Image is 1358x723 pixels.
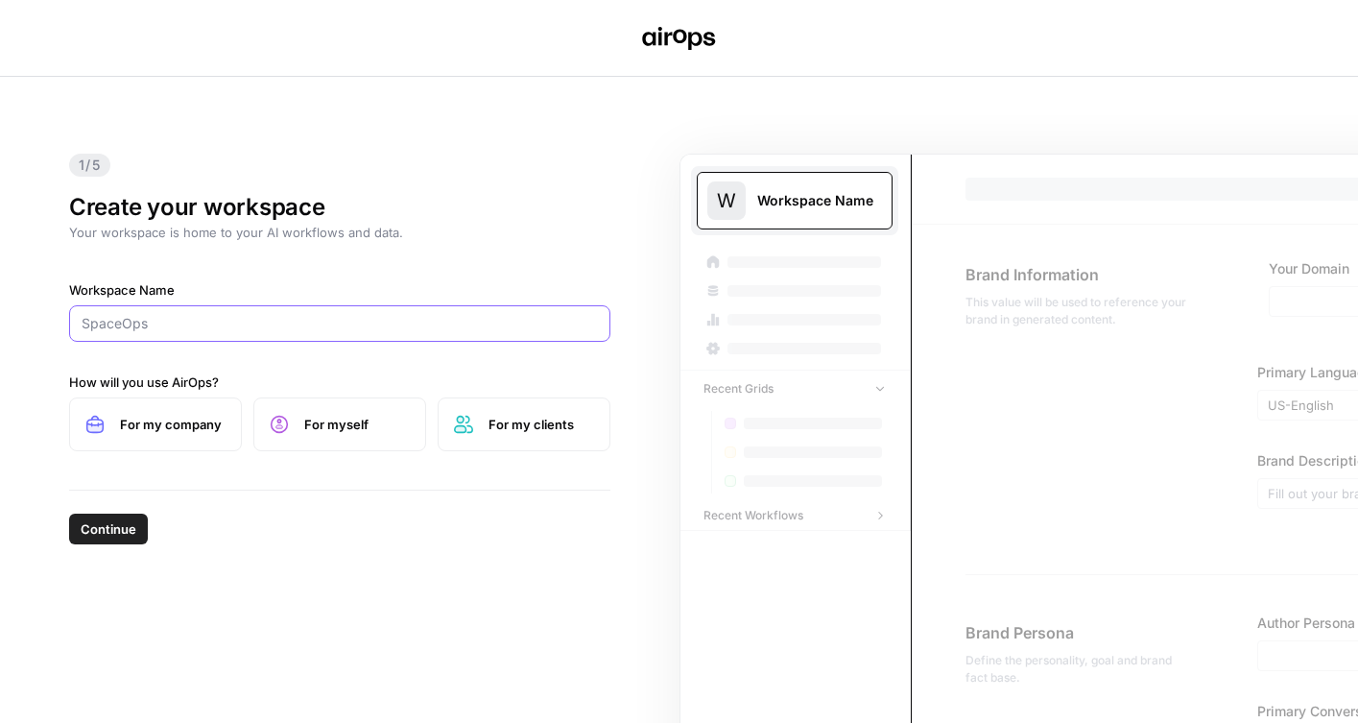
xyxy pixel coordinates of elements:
[69,373,610,392] label: How will you use AirOps?
[69,154,110,177] span: 1/5
[69,192,610,223] h1: Create your workspace
[717,187,736,214] span: W
[69,223,610,242] p: Your workspace is home to your AI workflows and data.
[69,280,610,300] label: Workspace Name
[304,415,410,434] span: For myself
[120,415,226,434] span: For my company
[82,314,598,333] input: SpaceOps
[69,514,148,544] button: Continue
[488,415,594,434] span: For my clients
[81,519,136,539] span: Continue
